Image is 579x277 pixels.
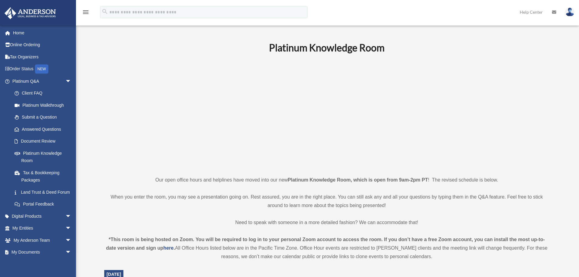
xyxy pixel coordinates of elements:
[9,111,81,123] a: Submit a Question
[102,8,108,15] i: search
[236,62,418,164] iframe: 231110_Toby_KnowledgeRoom
[269,42,384,54] b: Platinum Knowledge Room
[65,222,78,235] span: arrow_drop_down
[4,63,81,75] a: Order StatusNEW
[4,234,81,246] a: My Anderson Teamarrow_drop_down
[288,177,428,182] strong: Platinum Knowledge Room, which is open from 9am-2pm PT
[65,234,78,247] span: arrow_drop_down
[106,237,545,251] strong: *This room is being hosted on Zoom. You will be required to log in to your personal Zoom account ...
[65,246,78,259] span: arrow_drop_down
[65,75,78,88] span: arrow_drop_down
[104,193,550,210] p: When you enter the room, you may see a presentation going on. Rest assured, you are in the right ...
[9,123,81,135] a: Answered Questions
[104,235,550,261] div: All Office Hours listed below are in the Pacific Time Zone. Office Hour events are restricted to ...
[82,11,89,16] a: menu
[174,245,175,251] strong: .
[35,64,48,74] div: NEW
[3,7,58,19] img: Anderson Advisors Platinum Portal
[4,51,81,63] a: Tax Organizers
[163,245,174,251] a: here
[4,210,81,222] a: Digital Productsarrow_drop_down
[9,135,81,147] a: Document Review
[65,210,78,223] span: arrow_drop_down
[9,167,81,186] a: Tax & Bookkeeping Packages
[4,39,81,51] a: Online Ordering
[82,9,89,16] i: menu
[104,176,550,184] p: Our open office hours and helplines have moved into our new ! The revised schedule is below.
[9,147,78,167] a: Platinum Knowledge Room
[4,222,81,234] a: My Entitiesarrow_drop_down
[104,218,550,227] p: Need to speak with someone in a more detailed fashion? We can accommodate that!
[9,99,81,111] a: Platinum Walkthrough
[9,198,81,210] a: Portal Feedback
[4,75,81,87] a: Platinum Q&Aarrow_drop_down
[4,246,81,258] a: My Documentsarrow_drop_down
[9,87,81,99] a: Client FAQ
[565,8,574,16] img: User Pic
[107,272,121,277] span: [DATE]
[4,27,81,39] a: Home
[9,186,81,198] a: Land Trust & Deed Forum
